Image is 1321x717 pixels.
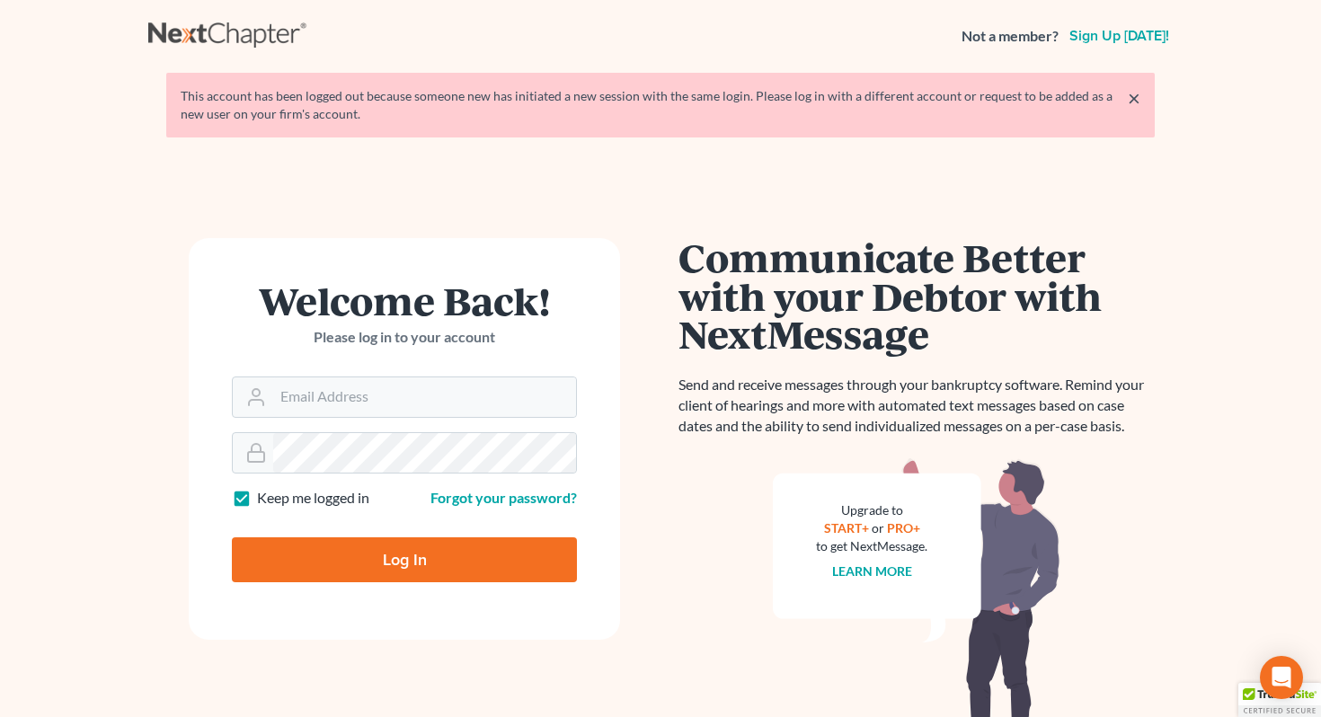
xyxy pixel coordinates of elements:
div: Upgrade to [816,501,927,519]
p: Please log in to your account [232,327,577,348]
p: Send and receive messages through your bankruptcy software. Remind your client of hearings and mo... [678,375,1155,437]
span: or [872,520,884,536]
h1: Communicate Better with your Debtor with NextMessage [678,238,1155,353]
div: to get NextMessage. [816,537,927,555]
a: × [1128,87,1140,109]
div: This account has been logged out because someone new has initiated a new session with the same lo... [181,87,1140,123]
input: Email Address [273,377,576,417]
strong: Not a member? [962,26,1059,47]
a: START+ [824,520,869,536]
div: TrustedSite Certified [1238,683,1321,717]
div: Open Intercom Messenger [1260,656,1303,699]
a: Forgot your password? [430,489,577,506]
a: Learn more [832,563,912,579]
label: Keep me logged in [257,488,369,509]
h1: Welcome Back! [232,281,577,320]
a: PRO+ [887,520,920,536]
a: Sign up [DATE]! [1066,29,1173,43]
input: Log In [232,537,577,582]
